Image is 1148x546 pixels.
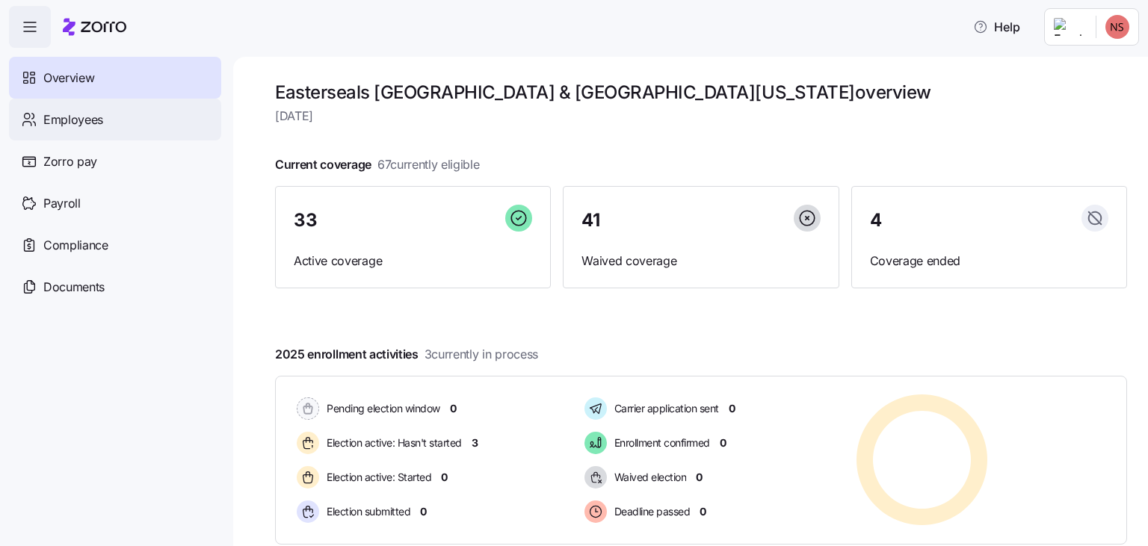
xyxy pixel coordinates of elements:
span: Current coverage [275,155,480,174]
span: [DATE] [275,107,1127,125]
span: 67 currently eligible [377,155,480,174]
span: 3 [472,435,478,450]
span: 0 [441,470,448,485]
span: Overview [43,69,94,87]
img: Employer logo [1054,18,1084,36]
span: 0 [729,401,735,416]
span: 0 [420,504,427,519]
a: Documents [9,266,221,308]
a: Overview [9,57,221,99]
a: Zorro pay [9,140,221,182]
button: Help [961,12,1032,42]
span: 41 [581,211,599,229]
span: Compliance [43,236,108,255]
span: Pending election window [322,401,440,416]
a: Payroll [9,182,221,224]
img: c78704349722b9b65747f7492f2f5d2a [1105,15,1129,39]
span: Waived coverage [581,252,820,270]
h1: Easterseals [GEOGRAPHIC_DATA] & [GEOGRAPHIC_DATA][US_STATE] overview [275,81,1127,104]
span: 2025 enrollment activities [275,345,538,364]
span: Documents [43,278,105,297]
span: Employees [43,111,103,129]
span: Deadline passed [610,504,691,519]
span: 0 [720,435,726,450]
span: 0 [696,470,703,485]
span: Election active: Started [322,470,431,485]
span: Active coverage [294,252,532,270]
span: Waived election [610,470,687,485]
a: Employees [9,99,221,140]
span: Election submitted [322,504,410,519]
span: 0 [450,401,457,416]
span: Help [973,18,1020,36]
span: Coverage ended [870,252,1108,270]
span: 4 [870,211,882,229]
span: Enrollment confirmed [610,435,710,450]
a: Compliance [9,224,221,266]
span: 0 [700,504,706,519]
span: Payroll [43,194,81,213]
span: Zorro pay [43,152,97,171]
span: Election active: Hasn't started [322,435,462,450]
span: 3 currently in process [425,345,538,364]
span: Carrier application sent [610,401,719,416]
span: 33 [294,211,317,229]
